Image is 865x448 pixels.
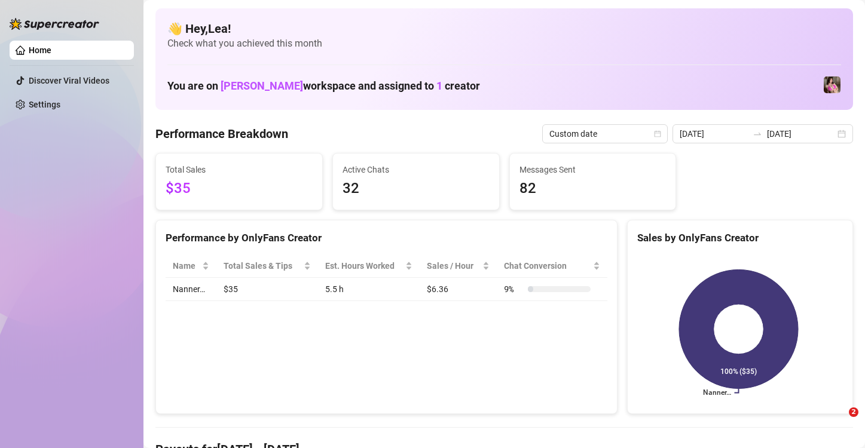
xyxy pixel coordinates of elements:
[654,130,661,137] span: calendar
[549,125,661,143] span: Custom date
[166,278,216,301] td: Nanner…
[221,79,303,92] span: [PERSON_NAME]
[343,163,490,176] span: Active Chats
[680,127,748,140] input: Start date
[216,278,317,301] td: $35
[173,259,200,272] span: Name
[436,79,442,92] span: 1
[166,230,607,246] div: Performance by OnlyFans Creator
[824,76,840,93] img: Nanner
[519,163,667,176] span: Messages Sent
[166,254,216,278] th: Name
[849,407,858,417] span: 2
[29,45,51,55] a: Home
[10,18,99,30] img: logo-BBDzfeDw.svg
[167,20,841,37] h4: 👋 Hey, Lea !
[29,76,109,85] a: Discover Viral Videos
[325,259,403,272] div: Est. Hours Worked
[753,129,762,139] span: to
[702,389,730,397] text: Nanner…
[224,259,301,272] span: Total Sales & Tips
[166,177,313,200] span: $35
[519,177,667,200] span: 82
[216,254,317,278] th: Total Sales & Tips
[420,254,497,278] th: Sales / Hour
[167,37,841,50] span: Check what you achieved this month
[318,278,420,301] td: 5.5 h
[427,259,480,272] span: Sales / Hour
[767,127,835,140] input: End date
[155,125,288,142] h4: Performance Breakdown
[420,278,497,301] td: $6.36
[497,254,607,278] th: Chat Conversion
[824,407,853,436] iframe: Intercom live chat
[504,259,591,272] span: Chat Conversion
[166,163,313,176] span: Total Sales
[29,100,60,109] a: Settings
[637,230,843,246] div: Sales by OnlyFans Creator
[504,283,523,296] span: 9 %
[167,79,480,93] h1: You are on workspace and assigned to creator
[343,177,490,200] span: 32
[753,129,762,139] span: swap-right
